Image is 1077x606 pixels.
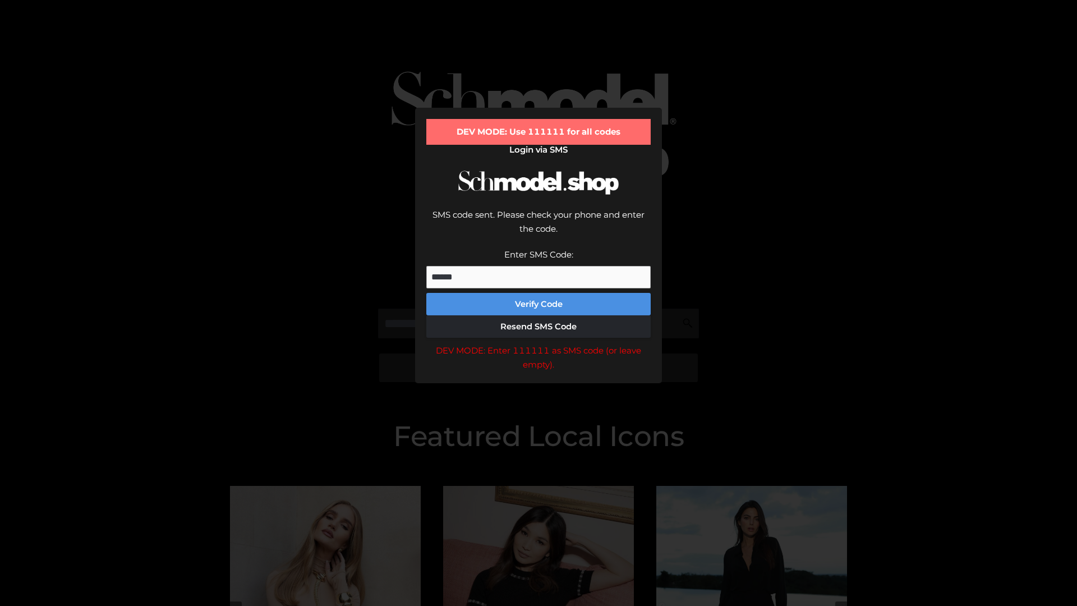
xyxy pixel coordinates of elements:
button: Resend SMS Code [426,315,651,338]
h2: Login via SMS [426,145,651,155]
div: SMS code sent. Please check your phone and enter the code. [426,208,651,247]
div: DEV MODE: Use 111111 for all codes [426,119,651,145]
label: Enter SMS Code: [504,249,573,260]
button: Verify Code [426,293,651,315]
div: DEV MODE: Enter 111111 as SMS code (or leave empty). [426,343,651,372]
img: Schmodel Logo [454,160,623,205]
